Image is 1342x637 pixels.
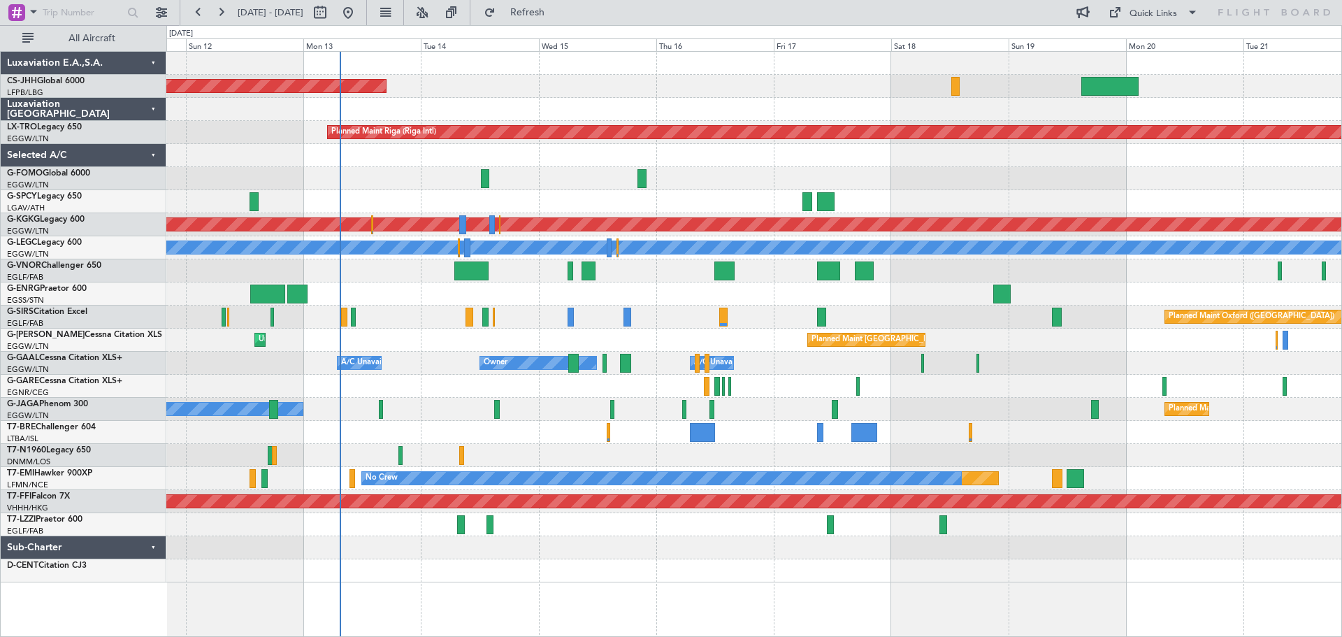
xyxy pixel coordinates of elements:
[7,515,82,524] a: T7-LZZIPraetor 600
[1009,38,1126,51] div: Sun 19
[7,331,162,339] a: G-[PERSON_NAME]Cessna Citation XLS
[7,423,36,431] span: T7-BRE
[169,28,193,40] div: [DATE]
[331,122,436,143] div: Planned Maint Riga (Riga Intl)
[7,192,82,201] a: G-SPCYLegacy 650
[7,180,49,190] a: EGGW/LTN
[7,318,43,329] a: EGLF/FAB
[7,285,87,293] a: G-ENRGPraetor 600
[15,27,152,50] button: All Aircraft
[7,295,44,306] a: EGSS/STN
[7,457,50,467] a: DNMM/LOS
[7,387,49,398] a: EGNR/CEG
[811,329,1032,350] div: Planned Maint [GEOGRAPHIC_DATA] ([GEOGRAPHIC_DATA])
[7,308,34,316] span: G-SIRS
[694,352,752,373] div: A/C Unavailable
[484,352,507,373] div: Owner
[7,434,38,444] a: LTBA/ISL
[7,262,41,270] span: G-VNOR
[7,561,38,570] span: D-CENT
[7,308,87,316] a: G-SIRSCitation Excel
[7,238,82,247] a: G-LEGCLegacy 600
[7,123,37,131] span: LX-TRO
[186,38,303,51] div: Sun 12
[7,262,101,270] a: G-VNORChallenger 650
[7,377,39,385] span: G-GARE
[7,77,85,85] a: CS-JHHGlobal 6000
[498,8,557,17] span: Refresh
[7,77,37,85] span: CS-JHH
[303,38,421,51] div: Mon 13
[7,215,85,224] a: G-KGKGLegacy 600
[7,354,122,362] a: G-GAALCessna Citation XLS+
[774,38,891,51] div: Fri 17
[7,503,48,513] a: VHHH/HKG
[7,446,91,455] a: T7-N1960Legacy 650
[7,480,48,490] a: LFMN/NCE
[7,331,85,339] span: G-[PERSON_NAME]
[7,123,82,131] a: LX-TROLegacy 650
[1130,7,1177,21] div: Quick Links
[43,2,123,23] input: Trip Number
[259,329,489,350] div: Unplanned Maint [GEOGRAPHIC_DATA] ([GEOGRAPHIC_DATA])
[7,410,49,421] a: EGGW/LTN
[1102,1,1205,24] button: Quick Links
[7,446,46,455] span: T7-N1960
[7,134,49,144] a: EGGW/LTN
[7,192,37,201] span: G-SPCY
[7,423,96,431] a: T7-BREChallenger 604
[656,38,774,51] div: Thu 16
[1169,306,1334,327] div: Planned Maint Oxford ([GEOGRAPHIC_DATA])
[7,272,43,282] a: EGLF/FAB
[341,352,399,373] div: A/C Unavailable
[7,400,39,408] span: G-JAGA
[7,561,87,570] a: D-CENTCitation CJ3
[7,492,70,501] a: T7-FFIFalcon 7X
[238,6,303,19] span: [DATE] - [DATE]
[1126,38,1243,51] div: Mon 20
[7,364,49,375] a: EGGW/LTN
[7,285,40,293] span: G-ENRG
[7,526,43,536] a: EGLF/FAB
[7,203,45,213] a: LGAV/ATH
[7,226,49,236] a: EGGW/LTN
[7,238,37,247] span: G-LEGC
[7,515,36,524] span: T7-LZZI
[366,468,398,489] div: No Crew
[36,34,147,43] span: All Aircraft
[7,469,34,478] span: T7-EMI
[7,492,31,501] span: T7-FFI
[7,87,43,98] a: LFPB/LBG
[421,38,538,51] div: Tue 14
[477,1,561,24] button: Refresh
[7,249,49,259] a: EGGW/LTN
[7,341,49,352] a: EGGW/LTN
[7,169,90,178] a: G-FOMOGlobal 6000
[7,377,122,385] a: G-GARECessna Citation XLS+
[7,469,92,478] a: T7-EMIHawker 900XP
[891,38,1009,51] div: Sat 18
[7,400,88,408] a: G-JAGAPhenom 300
[7,215,40,224] span: G-KGKG
[7,354,39,362] span: G-GAAL
[7,169,43,178] span: G-FOMO
[539,38,656,51] div: Wed 15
